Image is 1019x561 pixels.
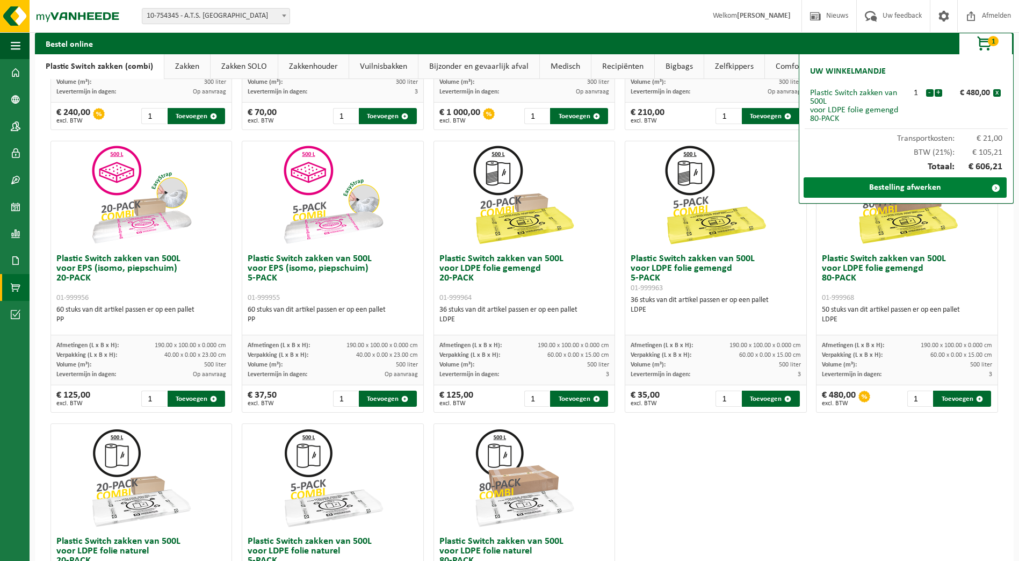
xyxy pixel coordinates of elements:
button: Toevoegen [359,108,417,124]
div: € 480,00 [822,391,856,407]
a: Medisch [540,54,591,79]
span: Levertermijn in dagen: [248,89,307,95]
span: Volume (m³): [439,79,474,85]
button: 1 [959,33,1013,54]
span: € 105,21 [955,148,1003,157]
button: Toevoegen [933,391,991,407]
div: € 125,00 [439,391,473,407]
input: 1 [716,108,741,124]
span: Verpakking (L x B x H): [248,352,308,358]
span: 01-999956 [56,294,89,302]
span: Levertermijn in dagen: [822,371,881,378]
div: BTW (21%): [805,143,1008,157]
span: excl. BTW [248,400,277,407]
span: Levertermijn in dagen: [56,371,116,378]
img: 01-999956 [88,141,195,249]
strong: [PERSON_NAME] [737,12,791,20]
button: Toevoegen [742,108,800,124]
span: Verpakking (L x B x H): [631,352,691,358]
span: excl. BTW [439,118,480,124]
span: Afmetingen (L x B x H): [56,342,119,349]
button: Toevoegen [550,108,608,124]
span: 300 liter [587,79,609,85]
h3: Plastic Switch zakken van 500L voor LDPE folie gemengd 80-PACK [822,254,992,303]
div: 60 stuks van dit artikel passen er op een pallet [56,305,227,325]
span: Levertermijn in dagen: [631,89,690,95]
span: Op aanvraag [193,89,226,95]
span: excl. BTW [56,400,90,407]
a: Bestelling afwerken [804,177,1007,198]
a: Plastic Switch zakken (combi) [35,54,164,79]
span: 3 [415,89,418,95]
span: 01-999955 [248,294,280,302]
span: 10-754345 - A.T.S. BRUSSEL - MERELBEKE [142,8,290,24]
span: Levertermijn in dagen: [439,89,499,95]
span: Levertermijn in dagen: [631,371,690,378]
a: Recipiënten [591,54,654,79]
div: 50 stuks van dit artikel passen er op een pallet [822,305,992,325]
a: Zakken [164,54,210,79]
span: Op aanvraag [385,371,418,378]
div: 1 [906,89,926,97]
div: LDPE [439,315,610,325]
a: Vuilnisbakken [349,54,418,79]
span: 60.00 x 0.00 x 15.00 cm [547,352,609,358]
a: Zelfkippers [704,54,764,79]
h2: Bestel online [35,33,104,54]
div: PP [248,315,418,325]
button: Toevoegen [550,391,608,407]
a: Bijzonder en gevaarlijk afval [418,54,539,79]
span: 3 [798,371,801,378]
span: 190.00 x 100.00 x 0.000 cm [729,342,801,349]
span: 3 [606,371,609,378]
span: excl. BTW [439,400,473,407]
img: 01-999960 [279,424,387,531]
span: Verpakking (L x B x H): [439,352,500,358]
div: Totaal: [805,157,1008,177]
h3: Plastic Switch zakken van 500L voor EPS (isomo, piepschuim) 5-PACK [248,254,418,303]
span: 1 [988,36,999,46]
span: excl. BTW [631,400,660,407]
div: € 210,00 [631,108,664,124]
img: 01-999964 [471,141,578,249]
button: Toevoegen [359,391,417,407]
input: 1 [141,391,167,407]
span: € 606,21 [955,162,1003,172]
span: 190.00 x 100.00 x 0.000 cm [538,342,609,349]
span: 60.00 x 0.00 x 15.00 cm [739,352,801,358]
input: 1 [907,391,933,407]
button: + [935,89,942,97]
div: € 1 000,00 [439,108,480,124]
button: Toevoegen [168,391,226,407]
span: Verpakking (L x B x H): [822,352,883,358]
span: excl. BTW [631,118,664,124]
span: 190.00 x 100.00 x 0.000 cm [155,342,226,349]
span: Levertermijn in dagen: [439,371,499,378]
input: 1 [141,108,167,124]
span: 300 liter [779,79,801,85]
a: Zakken SOLO [211,54,278,79]
h2: Uw winkelmandje [805,60,891,83]
span: 190.00 x 100.00 x 0.000 cm [346,342,418,349]
span: 40.00 x 0.00 x 23.00 cm [356,352,418,358]
span: 40.00 x 0.00 x 23.00 cm [164,352,226,358]
span: 60.00 x 0.00 x 15.00 cm [930,352,992,358]
div: € 35,00 [631,391,660,407]
span: 500 liter [970,362,992,368]
span: excl. BTW [248,118,277,124]
div: € 70,00 [248,108,277,124]
span: Volume (m³): [56,79,91,85]
button: x [993,89,1001,97]
div: € 37,50 [248,391,277,407]
span: Afmetingen (L x B x H): [439,342,502,349]
div: 60 stuks van dit artikel passen er op een pallet [248,305,418,325]
img: 01-999970 [471,424,578,531]
span: 300 liter [204,79,226,85]
a: Zakkenhouder [278,54,349,79]
span: 01-999964 [439,294,472,302]
span: Afmetingen (L x B x H): [248,342,310,349]
div: Transportkosten: [805,129,1008,143]
h3: Plastic Switch zakken van 500L voor LDPE folie gemengd 20-PACK [439,254,610,303]
div: LDPE [822,315,992,325]
span: Levertermijn in dagen: [248,371,307,378]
